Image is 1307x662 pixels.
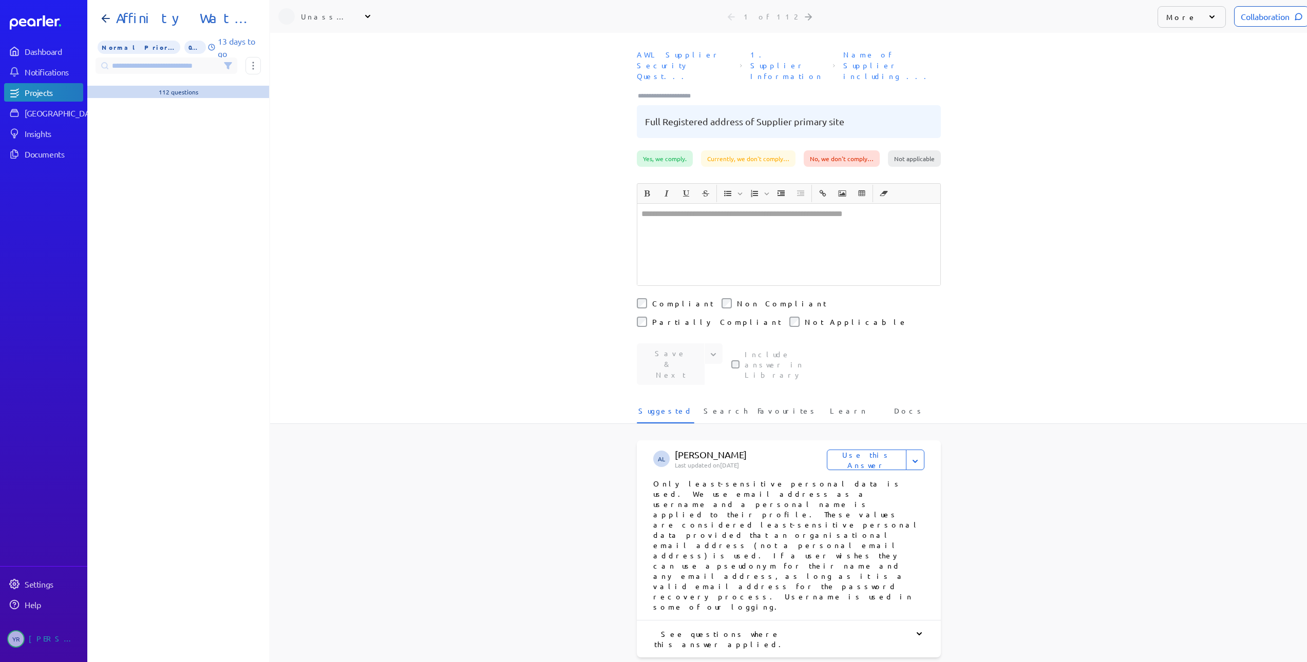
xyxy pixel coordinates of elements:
a: Insights [4,124,83,143]
a: YR[PERSON_NAME] [4,626,83,652]
div: 1 of 112 [744,12,797,21]
label: Not Applicable [805,317,907,327]
span: Insert Ordered List [745,185,771,202]
span: Ysrael Rovelo [7,630,25,648]
span: Suggested [638,405,693,422]
p: 13 days to go [218,35,261,60]
div: Yes, we comply. [637,150,693,167]
span: Ashley Lock [653,451,670,467]
button: Insert table [853,185,870,202]
a: Notifications [4,63,83,81]
div: [PERSON_NAME] [29,630,80,648]
div: No, we don't comply… [804,150,880,167]
div: Notifications [25,67,82,77]
span: Sheet: 1. Supplier Information [746,45,829,86]
div: Dashboard [25,46,82,56]
button: Italic [658,185,675,202]
a: Help [4,595,83,614]
div: Documents [25,149,82,159]
button: Use this Answer [827,450,906,470]
label: Compliant [652,298,713,308]
button: Insert link [814,185,831,202]
p: Last updated on [DATE] [675,461,827,469]
button: Underline [677,185,695,202]
span: Document: AWL Supplier Security Questionaire.xlsx [633,45,736,86]
a: Documents [4,145,83,163]
button: Increase Indent [772,185,790,202]
button: Expand [906,450,924,470]
h1: Affinity Water - 3rd Party Supplier IS Questionnaire [112,10,253,27]
input: Type here to add tags [637,91,700,101]
span: Docs [894,405,924,422]
label: Partially Compliant [652,317,781,327]
div: Currently, we don't comply… [701,150,795,167]
button: Strike through [697,185,714,202]
div: Settings [25,579,82,589]
span: Italic [657,185,676,202]
div: Unassigned [301,11,352,22]
div: Help [25,599,82,610]
span: 0% of Questions Completed [184,41,206,54]
div: [GEOGRAPHIC_DATA] [25,108,101,118]
p: More [1166,12,1197,22]
button: Insert Ordered List [746,185,763,202]
button: Bold [638,185,656,202]
p: [PERSON_NAME] [675,449,827,461]
a: Dashboard [4,42,83,61]
a: [GEOGRAPHIC_DATA] [4,104,83,122]
div: 112 questions [159,88,198,96]
div: Insights [25,128,82,139]
label: Non Compliant [737,298,826,308]
span: Favourites [757,405,818,422]
div: Projects [25,87,82,98]
div: Not applicable [888,150,941,167]
a: Projects [4,83,83,102]
button: Insert Unordered List [719,185,736,202]
p: Only least-sensitive personal data is used. We use email address as a username and a personal nam... [653,478,924,612]
a: Dashboard [10,15,83,30]
span: Section: Name of Supplier including legal entity name [839,45,945,86]
pre: Full Registered address of Supplier primary site [645,113,844,130]
div: See questions where this answer applied. [653,629,924,649]
span: Strike through [696,185,715,202]
span: Decrease Indent [791,185,810,202]
button: Clear Formatting [875,185,893,202]
span: Insert Unordered List [718,185,744,202]
button: Insert Image [834,185,851,202]
span: Clear Formatting [875,185,893,202]
span: Search [704,405,748,422]
label: This checkbox controls whether your answer will be included in the Answer Library for future use [745,349,832,380]
input: This checkbox controls whether your answer will be included in the Answer Library for future use [731,360,740,368]
a: Settings [4,575,83,593]
span: Insert link [813,185,832,202]
span: Insert table [853,185,871,202]
span: Priority [98,41,180,54]
span: Learn [830,405,867,422]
